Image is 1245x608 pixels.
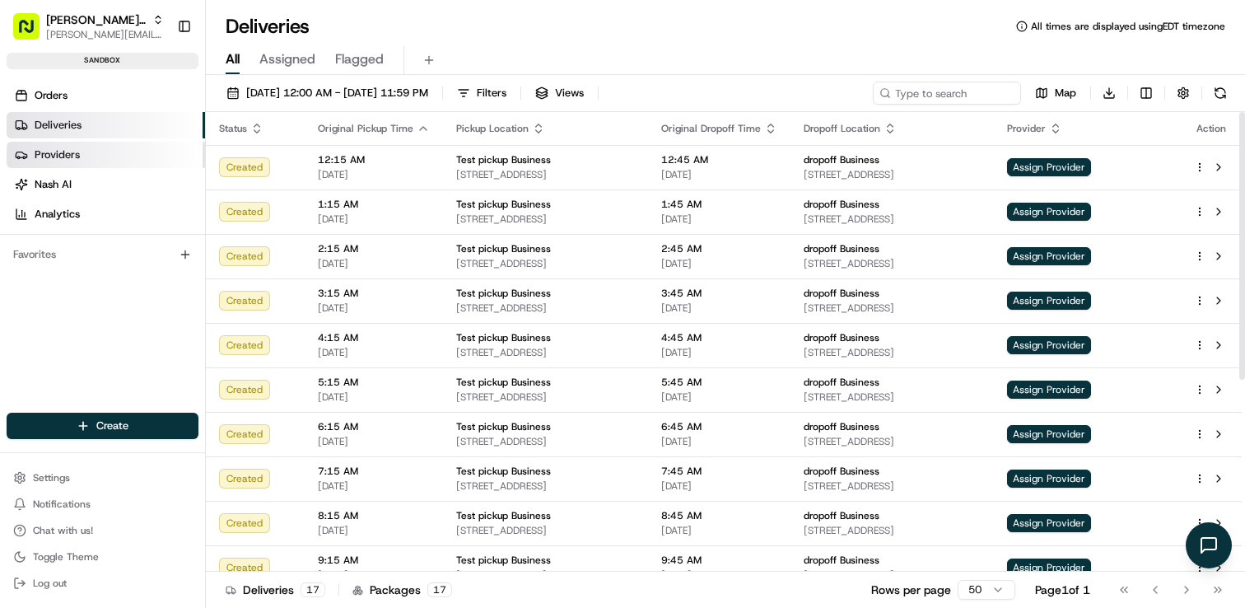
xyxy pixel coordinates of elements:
[1186,522,1232,568] button: Open chat
[16,157,46,187] img: 1736555255976-a54dd68f-1ca7-489b-9aae-adbdc363a1c4
[804,391,980,404] span: [STREET_ADDRESS]
[1007,292,1091,310] span: Assign Provider
[427,582,452,597] div: 17
[318,168,430,181] span: [DATE]
[318,213,430,226] span: [DATE]
[804,420,879,433] span: dropoff Business
[1194,122,1229,135] div: Action
[456,198,551,211] span: Test pickup Business
[456,554,551,567] span: Test pickup Business
[35,88,68,103] span: Orders
[16,241,30,254] div: 📗
[16,16,49,49] img: Nash
[456,435,635,448] span: [STREET_ADDRESS]
[804,242,879,255] span: dropoff Business
[116,278,199,292] a: Powered byPylon
[1007,559,1091,577] span: Assign Provider
[46,12,146,28] button: [PERSON_NAME] Org
[46,28,164,41] button: [PERSON_NAME][EMAIL_ADDRESS][DOMAIN_NAME]
[456,213,635,226] span: [STREET_ADDRESS]
[259,49,315,69] span: Assigned
[661,198,777,211] span: 1:45 AM
[804,346,980,359] span: [STREET_ADDRESS]
[456,331,551,344] span: Test pickup Business
[133,232,271,262] a: 💻API Documentation
[56,174,208,187] div: We're available if you need us!
[7,82,205,109] a: Orders
[1007,247,1091,265] span: Assign Provider
[318,153,430,166] span: 12:15 AM
[804,153,879,166] span: dropoff Business
[33,550,99,564] span: Toggle Theme
[456,346,635,359] span: [STREET_ADDRESS]
[456,287,551,300] span: Test pickup Business
[804,213,980,226] span: [STREET_ADDRESS]
[661,287,777,300] span: 3:45 AM
[804,524,980,537] span: [STREET_ADDRESS]
[804,302,980,315] span: [STREET_ADDRESS]
[456,465,551,478] span: Test pickup Business
[804,509,879,522] span: dropoff Business
[661,435,777,448] span: [DATE]
[318,287,430,300] span: 3:15 AM
[804,465,879,478] span: dropoff Business
[528,82,591,105] button: Views
[661,568,777,582] span: [DATE]
[7,466,198,489] button: Settings
[661,346,777,359] span: [DATE]
[318,479,430,493] span: [DATE]
[33,498,91,511] span: Notifications
[7,171,205,198] a: Nash AI
[56,157,270,174] div: Start new chat
[318,465,430,478] span: 7:15 AM
[804,257,980,270] span: [STREET_ADDRESS]
[804,287,879,300] span: dropoff Business
[661,420,777,433] span: 6:45 AM
[1031,20,1225,33] span: All times are displayed using EDT timezone
[139,241,152,254] div: 💻
[661,509,777,522] span: 8:45 AM
[35,177,72,192] span: Nash AI
[301,582,325,597] div: 17
[318,331,430,344] span: 4:15 AM
[16,66,300,92] p: Welcome 👋
[35,118,82,133] span: Deliveries
[352,582,452,598] div: Packages
[661,391,777,404] span: [DATE]
[456,257,635,270] span: [STREET_ADDRESS]
[7,112,205,138] a: Deliveries
[804,435,980,448] span: [STREET_ADDRESS]
[7,572,198,595] button: Log out
[661,122,761,135] span: Original Dropoff Time
[456,242,551,255] span: Test pickup Business
[7,519,198,542] button: Chat with us!
[219,82,436,105] button: [DATE] 12:00 AM - [DATE] 11:59 PM
[456,509,551,522] span: Test pickup Business
[1007,514,1091,532] span: Assign Provider
[7,493,198,516] button: Notifications
[226,13,310,40] h1: Deliveries
[456,376,551,389] span: Test pickup Business
[318,122,413,135] span: Original Pickup Time
[661,524,777,537] span: [DATE]
[318,302,430,315] span: [DATE]
[35,207,80,222] span: Analytics
[226,582,325,598] div: Deliveries
[804,198,879,211] span: dropoff Business
[318,435,430,448] span: [DATE]
[280,162,300,182] button: Start new chat
[456,391,635,404] span: [STREET_ADDRESS]
[33,239,126,255] span: Knowledge Base
[456,153,551,166] span: Test pickup Business
[7,545,198,568] button: Toggle Theme
[226,49,240,69] span: All
[43,106,272,124] input: Clear
[661,257,777,270] span: [DATE]
[456,479,635,493] span: [STREET_ADDRESS]
[477,86,506,101] span: Filters
[96,419,128,433] span: Create
[318,346,430,359] span: [DATE]
[804,331,879,344] span: dropoff Business
[804,168,980,181] span: [STREET_ADDRESS]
